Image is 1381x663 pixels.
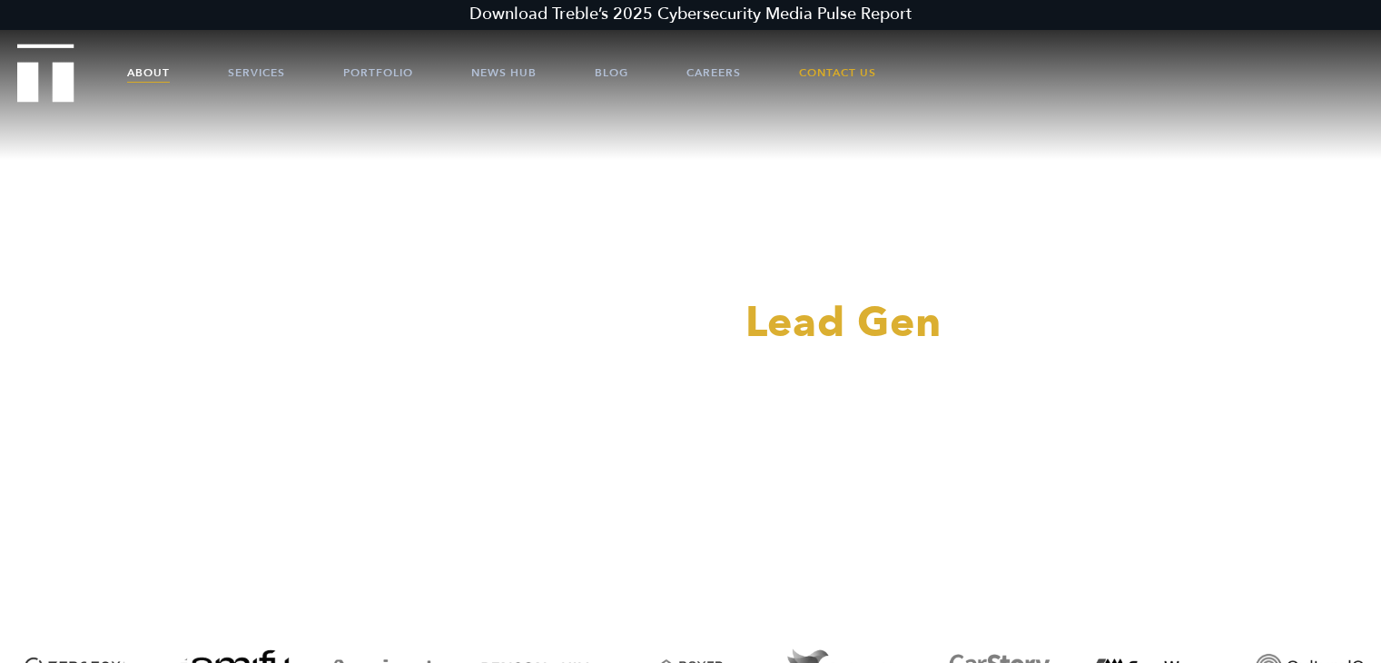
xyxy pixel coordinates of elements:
a: Services [228,45,285,100]
a: News Hub [471,45,537,100]
a: Contact Us [799,45,876,100]
a: Portfolio [343,45,413,100]
a: About [127,45,170,100]
a: Careers [686,45,741,100]
img: Treble logo [17,44,74,102]
span: Lead Gen [745,294,942,351]
a: Blog [595,45,628,100]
